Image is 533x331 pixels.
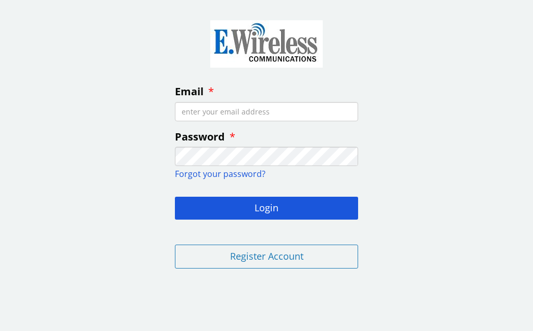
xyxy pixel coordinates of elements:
button: Login [175,197,358,220]
span: Password [175,130,225,144]
a: Forgot your password? [175,168,265,180]
button: Register Account [175,245,358,269]
span: Email [175,84,204,98]
input: enter your email address [175,102,358,121]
